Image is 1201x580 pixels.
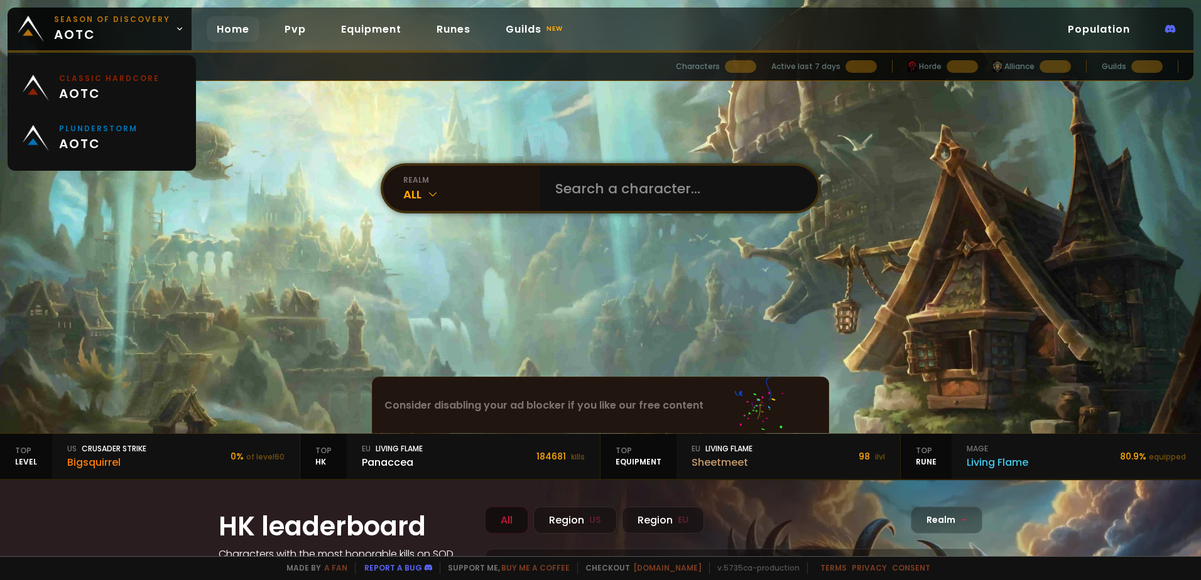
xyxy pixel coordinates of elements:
div: Region [533,507,617,534]
small: EU [678,513,688,527]
span: mage [967,443,988,454]
span: aotc [59,84,160,103]
div: Consider disabling your ad blocker if you like our free content [372,377,829,433]
h1: HK leaderboard [219,507,470,546]
small: ilvl [875,451,885,462]
small: equipped [1149,451,1186,462]
a: Equipment [331,16,411,42]
a: TopequipmenteuLiving FlameSheetmeet98 ilvl [600,434,901,479]
img: horde [993,61,1002,72]
a: Buy me a coffee [501,562,570,573]
div: realm [403,175,540,186]
span: Top [916,445,937,456]
div: Rune [901,434,952,479]
span: eu [692,443,700,454]
h4: Characters with the most honorable kills on SOD [219,546,470,562]
div: All [485,507,528,534]
span: v. 5735ca - production [709,562,800,574]
span: eu [362,443,371,454]
span: Top [15,445,37,456]
span: Checkout [577,562,702,574]
span: us [67,443,77,454]
a: Season of Discoveryaotc [8,8,192,50]
a: Classic Hardcoreaotc [15,63,188,113]
div: Crusader Strike [67,443,146,454]
a: a fan [324,562,347,573]
div: 98 [859,450,885,463]
div: Region [622,507,704,534]
div: Living Flame [362,443,423,454]
span: aotc [54,14,170,44]
div: HK [300,434,347,479]
span: aotc [59,134,138,153]
a: TopHKeuLiving FlamePanaccea184681 kills [300,434,600,479]
span: Support me, [440,562,570,574]
div: Guilds [1102,61,1126,72]
div: 80.9 % [1120,450,1186,463]
a: Plunderstormaotc [15,113,188,163]
small: Season of Discovery [54,14,170,25]
div: Active last 7 days [771,61,840,72]
span: - [962,513,967,527]
span: Made by [279,562,347,574]
small: kills [571,451,585,462]
input: Search a character... [548,166,803,211]
a: Privacy [852,562,887,573]
span: Top [616,445,661,456]
a: [DOMAIN_NAME] [633,562,702,573]
span: Top [315,445,332,456]
div: 0 % [231,450,285,463]
img: horde [908,61,916,72]
div: Alliance [993,61,1035,72]
div: 184681 [536,450,585,463]
div: Horde [908,61,942,72]
div: All [403,186,540,203]
div: Living Flame [967,454,1028,470]
div: Panaccea [362,454,423,470]
small: of level 60 [246,451,285,462]
a: Report a bug [364,562,422,573]
div: Living Flame [692,443,753,454]
div: Characters [676,61,720,72]
small: US [589,513,601,527]
a: Home [207,16,259,42]
a: Terms [820,562,847,573]
div: Sheetmeet [692,454,753,470]
a: Population [1058,16,1140,42]
div: equipment [600,434,677,479]
a: Guildsnew [496,16,575,42]
small: Classic Hardcore [59,73,160,84]
small: new [544,21,565,36]
a: TopRunemageLiving Flame80.9%equipped [901,434,1201,479]
div: Realm [911,507,982,534]
a: Pvp [274,16,316,42]
div: Bigsquirrel [67,454,146,470]
a: Runes [427,16,481,42]
a: Consent [892,562,930,573]
small: Plunderstorm [59,123,138,134]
